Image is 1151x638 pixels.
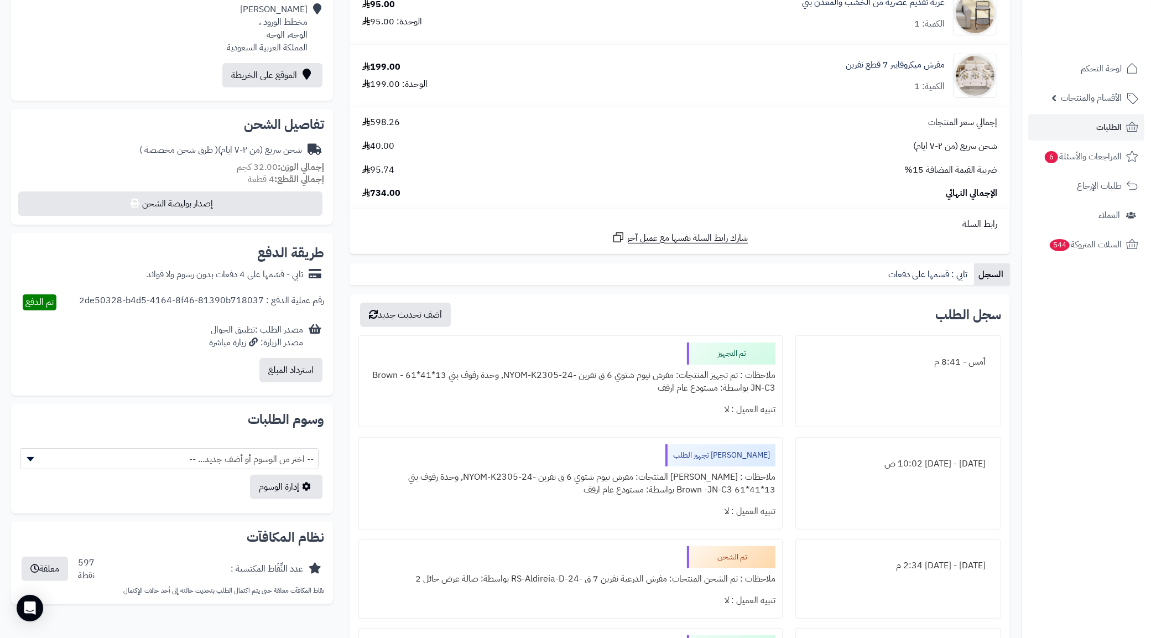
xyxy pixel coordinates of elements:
[628,232,748,245] span: شارك رابط السلة نفسها مع عميل آخر
[20,448,319,469] span: -- اختر من الوسوم أو أضف جديد... --
[209,336,303,349] div: مصدر الزيارة: زيارة مباشرة
[366,399,775,421] div: تنبيه العميل : لا
[1081,61,1122,76] span: لوحة التحكم
[20,449,318,470] span: -- اختر من الوسوم أو أضف جديد... --
[78,569,95,582] div: نقطة
[362,140,394,153] span: 40.00
[1049,237,1122,252] span: السلات المتروكة
[20,413,324,426] h2: وسوم الطلبات
[17,595,43,621] div: Open Intercom Messenger
[237,160,324,174] small: 32.00 كجم
[362,78,428,91] div: الوحدة: 199.00
[18,191,322,216] button: إصدار بوليصة الشحن
[687,343,775,365] div: تم التجهيز
[1096,120,1122,135] span: الطلبات
[257,246,324,260] h2: طريقة الدفع
[687,546,775,568] div: تم الشحن
[612,231,748,245] a: شارك رابط السلة نفسها مع عميل آخر
[1061,90,1122,106] span: الأقسام والمنتجات
[366,590,775,611] div: تنبيه العميل : لا
[362,164,394,177] span: 95.74
[362,61,400,74] div: 199.00
[803,453,994,475] div: [DATE] - [DATE] 10:02 ص
[1028,173,1144,199] a: طلبات الإرجاع
[946,187,997,200] span: الإجمالي النهائي
[1028,202,1144,229] a: العملاء
[139,143,218,157] span: ( طرق شحن مخصصة )
[20,118,324,131] h2: تفاصيل الشحن
[78,557,95,582] div: 597
[954,54,997,98] img: 1753861959-1-90x90.jpg
[366,568,775,590] div: ملاحظات : تم الشحن المنتجات: مفرش الدرعية نفرين 7 ق -RS-Aldireia-D-24 بواسطة: صالة عرض حائل 2
[1077,178,1122,194] span: طلبات الإرجاع
[935,308,1001,321] h3: سجل الطلب
[227,3,308,54] div: [PERSON_NAME] مخطط الورود ، الوجه، الوجه المملكة العربية السعودية
[1028,114,1144,141] a: الطلبات
[362,15,422,28] div: الوحدة: 95.00
[803,351,994,373] div: أمس - 8:41 م
[1045,151,1059,164] span: 6
[222,63,322,87] a: الموقع على الخريطة
[139,144,302,157] div: شحن سريع (من ٢-٧ ايام)
[25,295,54,309] span: تم الدفع
[366,365,775,399] div: ملاحظات : تم تجهيز المنتجات: مفرش نيوم شتوي 6 ق نفرين -NYOM-K2305-24, وحدة رفوف بني 13*41*61 Brow...
[231,563,303,575] div: عدد النِّقَاط المكتسبة :
[904,164,997,177] span: ضريبة القيمة المضافة 15%
[914,80,945,93] div: الكمية: 1
[362,116,400,129] span: 598.26
[928,116,997,129] span: إجمالي سعر المنتجات
[974,263,1010,286] a: السجل
[259,358,322,382] button: استرداد المبلغ
[846,59,945,71] a: مفرش ميكروفايبر 7 قطع نفرين
[1076,25,1140,48] img: logo-2.png
[366,466,775,501] div: ملاحظات : [PERSON_NAME] المنتجات: مفرش نيوم شتوي 6 ق نفرين -NYOM-K2305-24, وحدة رفوف بني 13*41*61...
[1044,149,1122,164] span: المراجعات والأسئلة
[79,294,324,310] div: رقم عملية الدفع : 2de50328-b4d5-4164-8f46-81390b718037
[1098,208,1120,223] span: العملاء
[884,263,974,286] a: تابي : قسمها على دفعات
[20,586,324,595] p: نقاط المكافآت معلقة حتى يتم اكتمال الطلب بتحديث حالته إلى أحد حالات الإكتمال
[914,18,945,30] div: الكمية: 1
[147,268,303,281] div: تابي - قسّمها على 4 دفعات بدون رسوم ولا فوائد
[209,324,303,349] div: مصدر الطلب :تطبيق الجوال
[278,160,324,174] strong: إجمالي الوزن:
[1028,231,1144,258] a: السلات المتروكة544
[1028,55,1144,82] a: لوحة التحكم
[665,444,775,466] div: [PERSON_NAME] تجهيز الطلب
[22,557,68,581] button: معلقة
[803,555,994,577] div: [DATE] - [DATE] 2:34 م
[362,187,400,200] span: 734.00
[20,531,324,544] h2: نظام المكافآت
[248,173,324,186] small: 4 قطعة
[250,475,322,499] a: إدارة الوسوم
[354,218,1006,231] div: رابط السلة
[360,303,451,327] button: أضف تحديث جديد
[274,173,324,186] strong: إجمالي القطع:
[1049,239,1070,252] span: 544
[1028,143,1144,170] a: المراجعات والأسئلة6
[366,501,775,522] div: تنبيه العميل : لا
[913,140,997,153] span: شحن سريع (من ٢-٧ ايام)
